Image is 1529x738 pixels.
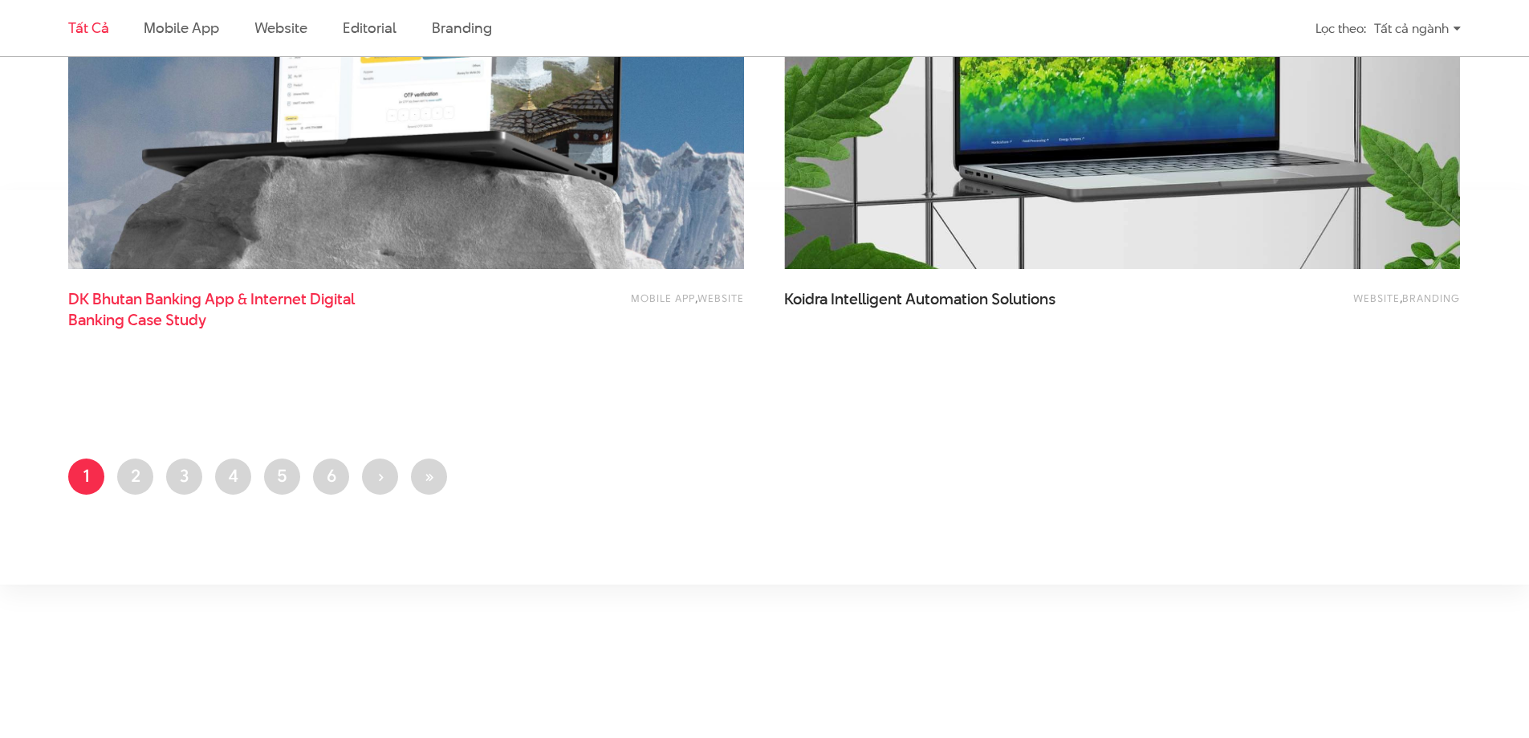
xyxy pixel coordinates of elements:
[1353,291,1400,305] a: Website
[313,459,349,495] a: 6
[144,18,218,38] a: Mobile app
[166,459,202,495] a: 3
[474,289,744,321] div: ,
[1189,289,1460,321] div: ,
[784,289,1105,329] a: Koidra Intelligent Automation Solutions
[117,459,153,495] a: 2
[905,288,988,310] span: Automation
[254,18,307,38] a: Website
[991,288,1055,310] span: Solutions
[343,18,396,38] a: Editorial
[377,463,384,487] span: ›
[68,289,389,329] span: DK Bhutan Banking App & Internet Digital
[424,463,434,487] span: »
[697,291,744,305] a: Website
[264,459,300,495] a: 5
[1374,14,1461,43] div: Tất cả ngành
[432,18,491,38] a: Branding
[784,288,828,310] span: Koidra
[1316,14,1366,43] div: Lọc theo:
[831,288,902,310] span: Intelligent
[1402,291,1460,305] a: Branding
[631,291,695,305] a: Mobile app
[68,310,206,331] span: Banking Case Study
[215,459,251,495] a: 4
[68,18,108,38] a: Tất cả
[68,289,389,329] a: DK Bhutan Banking App & Internet DigitalBanking Case Study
